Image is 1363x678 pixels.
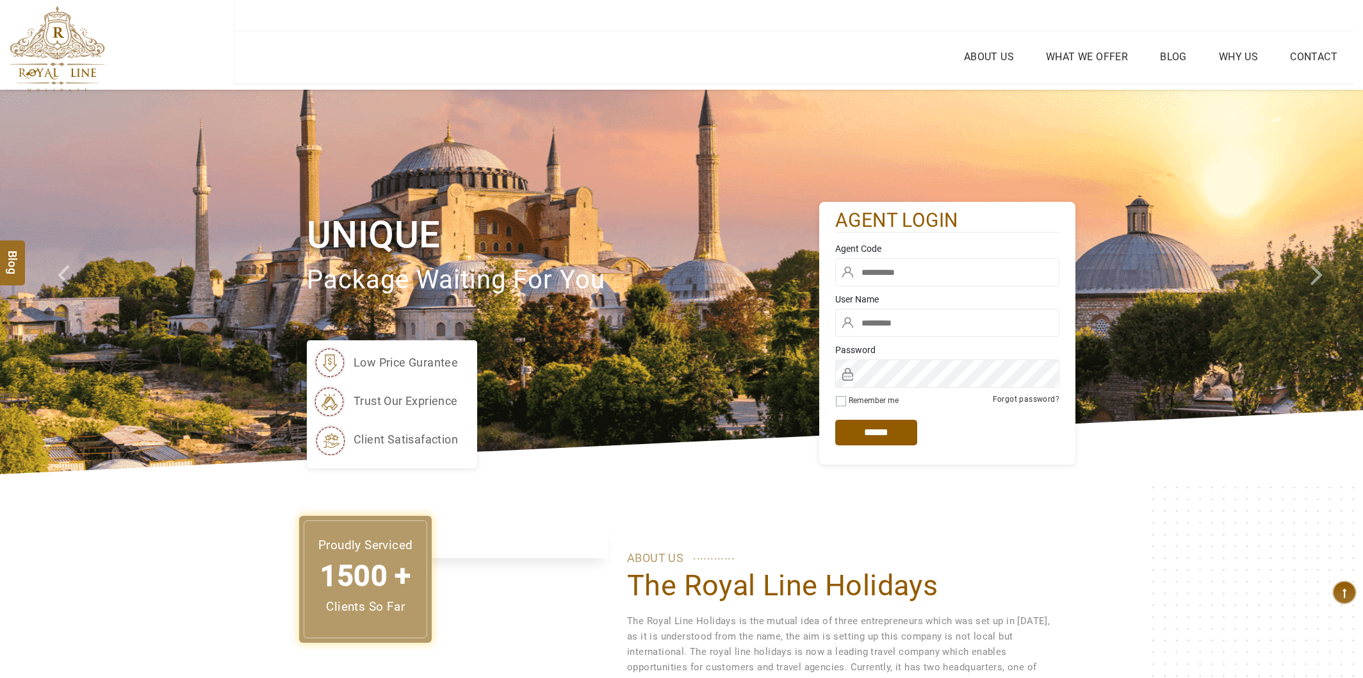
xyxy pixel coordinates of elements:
h1: Unique [307,211,819,259]
li: trust our exprience [313,385,458,417]
img: The Royal Line Holidays [10,6,105,92]
h2: agent login [835,208,1059,233]
label: Password [835,343,1059,356]
li: client satisafaction [313,424,458,456]
label: User Name [835,293,1059,306]
label: Remember me [849,396,899,405]
a: Forgot password? [993,395,1059,404]
span: Blog [4,250,21,261]
a: Blog [1157,47,1190,66]
span: ............ [693,546,735,565]
a: Why Us [1216,47,1261,66]
li: low price gurantee [313,347,458,379]
a: Check next image [1295,90,1363,474]
a: Check next prev [41,90,109,474]
a: About Us [961,47,1017,66]
p: package waiting for you [307,259,819,302]
label: Agent Code [835,242,1059,255]
h1: The Royal Line Holidays [627,568,1056,604]
a: Contact [1287,47,1341,66]
p: ABOUT US [627,549,1056,568]
a: What we Offer [1043,47,1131,66]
